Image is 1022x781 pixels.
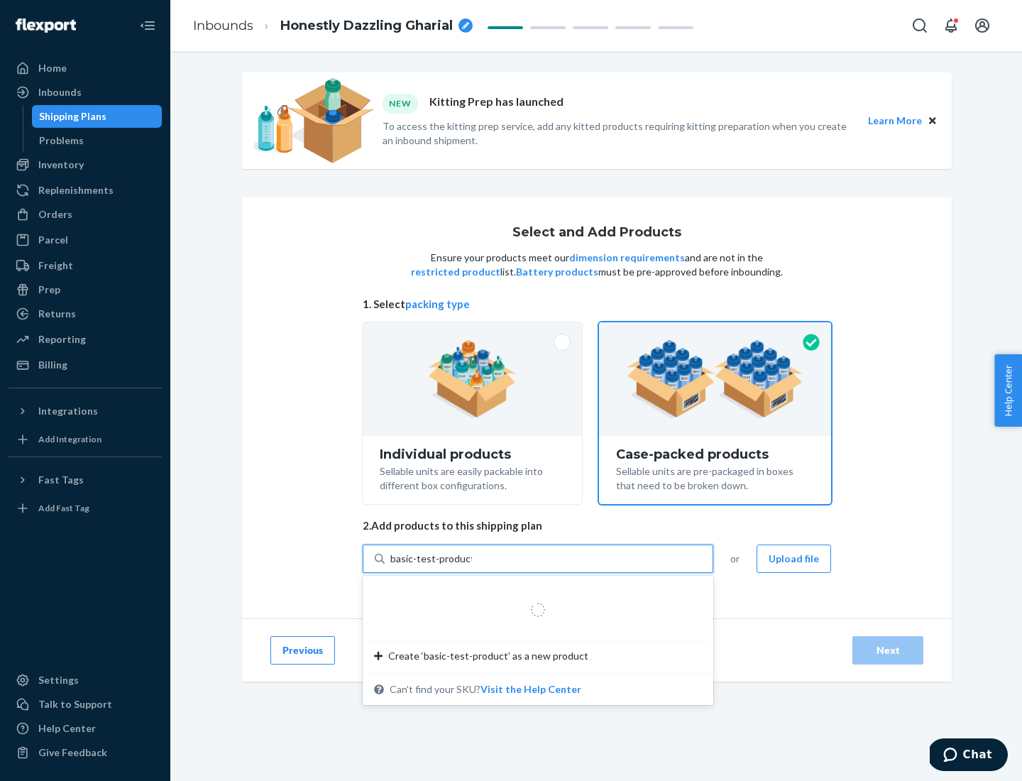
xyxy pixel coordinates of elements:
button: Fast Tags [9,469,162,491]
button: packing type [405,297,470,312]
a: Replenishments [9,179,162,202]
a: Parcel [9,229,162,251]
p: Kitting Prep has launched [429,94,564,113]
div: Freight [38,258,73,273]
a: Help Center [9,717,162,740]
button: Close [925,113,940,129]
div: Individual products [380,447,565,461]
span: Can't find your SKU? [390,682,581,697]
div: Settings [38,673,79,687]
span: Create ‘basic-test-product’ as a new product [388,649,588,663]
div: Talk to Support [38,697,112,711]
a: Add Integration [9,428,162,451]
div: Returns [38,307,76,321]
button: Upload file [757,545,831,573]
button: Battery products [516,265,598,279]
iframe: Opens a widget where you can chat to one of our agents [930,738,1008,774]
img: Flexport logo [16,18,76,33]
button: dimension requirements [569,251,685,265]
div: Case-packed products [616,447,814,461]
a: Home [9,57,162,80]
a: Inbounds [9,81,162,104]
img: case-pack.59cecea509d18c883b923b81aeac6d0b.png [627,340,803,418]
div: Sellable units are pre-packaged in boxes that need to be broken down. [616,461,814,493]
div: Replenishments [38,183,114,197]
a: Add Fast Tag [9,497,162,520]
p: Ensure your products meet our and are not in the list. must be pre-approved before inbounding. [410,251,784,279]
h1: Select and Add Products [512,226,681,240]
div: Problems [39,133,84,148]
span: or [730,552,740,566]
div: Add Integration [38,433,101,445]
button: Give Feedback [9,741,162,764]
input: Create ‘basic-test-product’ as a new productCan't find your SKU?Visit the Help Center [390,552,472,566]
button: Create ‘basic-test-product’ as a new productCan't find your SKU? [480,682,581,697]
a: Inbounds [193,18,253,33]
a: Prep [9,278,162,301]
div: Integrations [38,404,98,418]
span: Honestly Dazzling Gharial [280,17,453,35]
button: Previous [270,636,335,665]
a: Reporting [9,328,162,351]
a: Settings [9,669,162,692]
a: Billing [9,354,162,376]
div: Shipping Plans [39,109,106,124]
ol: breadcrumbs [182,5,484,47]
button: Close Navigation [133,11,162,40]
a: Returns [9,302,162,325]
div: Add Fast Tag [38,502,89,514]
div: Billing [38,358,67,372]
button: Next [852,636,923,665]
button: restricted product [411,265,500,279]
button: Integrations [9,400,162,422]
div: Fast Tags [38,473,84,487]
div: Give Feedback [38,745,107,760]
a: Shipping Plans [32,105,163,128]
div: Orders [38,207,72,222]
button: Learn More [868,113,922,129]
div: Inventory [38,158,84,172]
div: Reporting [38,332,86,346]
div: Parcel [38,233,68,247]
div: Sellable units are easily packable into different box configurations. [380,461,565,493]
div: Next [864,643,911,657]
button: Open Search Box [906,11,934,40]
button: Open notifications [937,11,965,40]
p: To access the kitting prep service, add any kitted products requiring kitting preparation when yo... [383,119,855,148]
span: 1. Select [363,297,831,312]
div: Help Center [38,721,96,736]
div: NEW [383,94,418,113]
button: Talk to Support [9,693,162,716]
div: Home [38,61,67,75]
div: Prep [38,283,60,297]
a: Inventory [9,153,162,176]
button: Open account menu [968,11,996,40]
img: individual-pack.facf35554cb0f1810c75b2bd6df2d64e.png [428,340,517,418]
button: Help Center [994,354,1022,427]
span: 2. Add products to this shipping plan [363,518,831,533]
div: Inbounds [38,85,82,99]
a: Freight [9,254,162,277]
a: Problems [32,129,163,152]
a: Orders [9,203,162,226]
